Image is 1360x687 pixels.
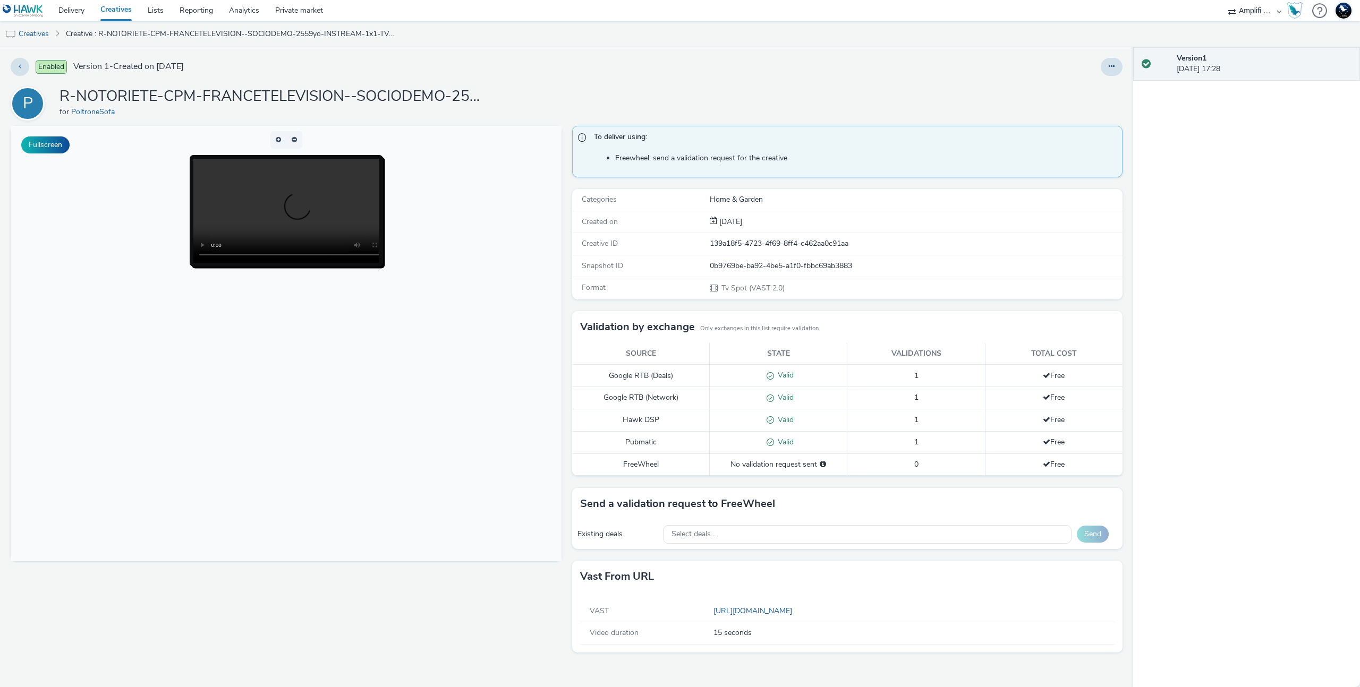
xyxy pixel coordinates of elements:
[594,132,1112,145] span: To deliver using:
[590,606,609,616] span: VAST
[582,261,623,271] span: Snapshot ID
[700,324,819,333] small: Only exchanges in this list require validation
[1177,53,1206,63] strong: Version 1
[59,87,484,107] h1: R-NOTORIETE-CPM-FRANCETELEVISION--SOCIODEMO-2559yo-INSTREAM-1x1-TV-15s-P-INSTREAM-1x1-W35Promo-$4...
[577,529,658,539] div: Existing deals
[914,392,919,402] span: 1
[572,453,710,475] td: FreeWheel
[1043,437,1065,447] span: Free
[710,343,847,365] th: State
[71,107,119,117] a: PoltroneSofa
[774,392,794,402] span: Valid
[914,371,919,381] span: 1
[572,387,710,409] td: Google RTB (Network)
[582,238,618,248] span: Creative ID
[1043,371,1065,381] span: Free
[572,431,710,453] td: Pubmatic
[572,343,710,365] th: Source
[615,153,1117,164] li: Freewheel: send a validation request for the creative
[914,437,919,447] span: 1
[21,136,70,153] button: Fullscreen
[710,261,1122,271] div: 0b9769be-ba92-4be5-a1f0-fbbc69ab3883
[580,569,654,585] h3: Vast from URL
[572,365,710,387] td: Google RTB (Deals)
[1287,2,1303,19] img: Hawk Academy
[1043,415,1065,425] span: Free
[1077,526,1109,543] button: Send
[671,530,716,539] span: Select deals...
[580,496,775,512] h3: Send a validation request to FreeWheel
[717,217,742,227] div: Creation 25 August 2025, 17:28
[985,343,1123,365] th: Total cost
[1043,392,1065,402] span: Free
[582,217,618,227] span: Created on
[914,459,919,469] span: 0
[572,409,710,432] td: Hawk DSP
[1177,53,1351,75] div: [DATE] 17:28
[774,370,794,380] span: Valid
[715,459,841,470] div: No validation request sent
[820,459,826,470] div: Please select a deal below and click on Send to send a validation request to FreeWheel.
[1043,459,1065,469] span: Free
[717,217,742,227] span: [DATE]
[73,61,184,73] span: Version 1 - Created on [DATE]
[774,415,794,425] span: Valid
[582,282,606,293] span: Format
[3,4,44,18] img: undefined Logo
[590,628,639,638] span: Video duration
[710,238,1122,249] div: 139a18f5-4723-4f69-8ff4-c462aa0c91aa
[914,415,919,425] span: 1
[61,21,401,47] a: Creative : R-NOTORIETE-CPM-FRANCETELEVISION--SOCIODEMO-2559yo-INSTREAM-1x1-TV-15s-P-INSTREAM-1x1-...
[774,437,794,447] span: Valid
[1336,3,1351,19] img: Support Hawk
[847,343,985,365] th: Validations
[582,194,617,204] span: Categories
[713,606,796,616] a: [URL][DOMAIN_NAME]
[23,89,33,118] div: P
[713,628,1111,638] span: 15 seconds
[580,319,695,335] h3: Validation by exchange
[5,29,16,40] img: tv
[59,107,71,117] span: for
[36,60,67,74] span: Enabled
[11,98,49,108] a: P
[710,194,1122,205] div: Home & Garden
[1287,2,1307,19] a: Hawk Academy
[720,283,785,293] span: Tv Spot (VAST 2.0)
